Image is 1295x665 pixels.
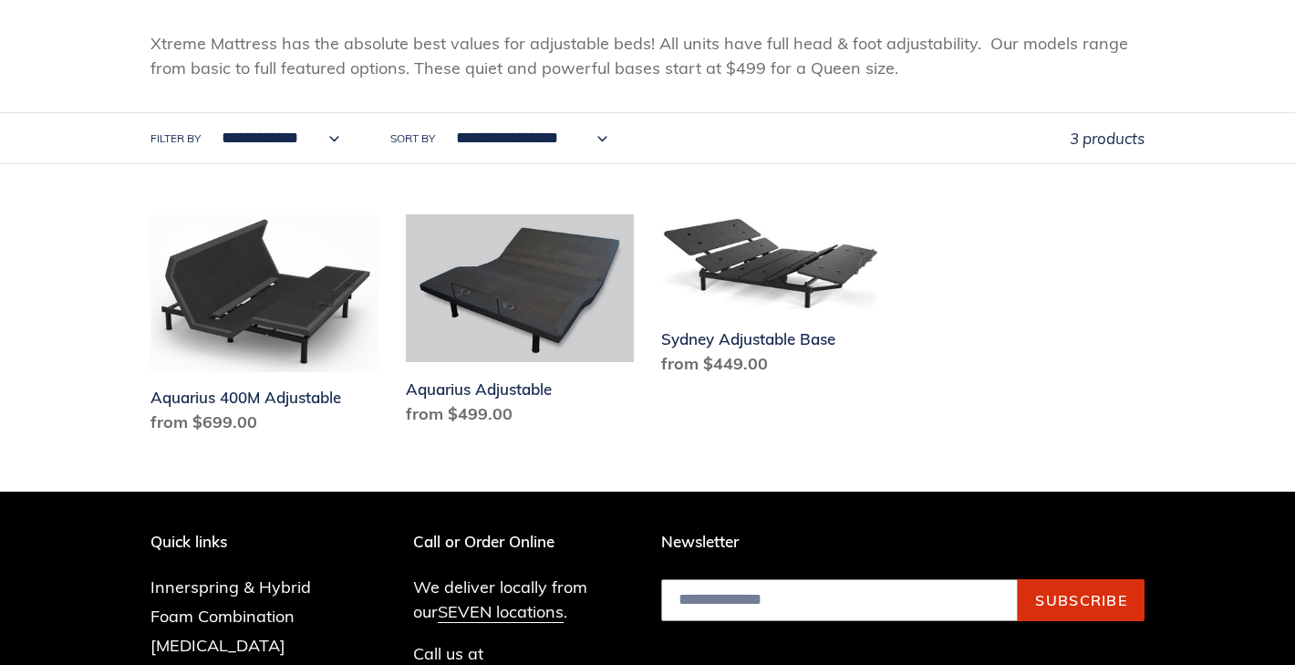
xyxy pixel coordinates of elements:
[150,533,338,551] p: Quick links
[413,533,635,551] p: Call or Order Online
[438,601,564,623] a: SEVEN locations
[1070,129,1145,148] span: 3 products
[150,214,378,442] a: Aquarius 400M Adjustable
[150,577,311,597] a: Innerspring & Hybrid
[390,130,435,147] label: Sort by
[1035,591,1127,609] span: Subscribe
[1018,579,1145,621] button: Subscribe
[661,214,889,383] a: Sydney Adjustable Base
[661,533,1145,551] p: Newsletter
[150,130,201,147] label: Filter by
[150,606,295,627] a: Foam Combination
[150,31,1145,80] p: Xtreme Mattress has the absolute best values for adjustable beds! All units have full head & foot...
[661,579,1018,621] input: Email address
[413,575,635,624] p: We deliver locally from our .
[150,635,285,656] a: [MEDICAL_DATA]
[406,214,634,432] a: Aquarius Adjustable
